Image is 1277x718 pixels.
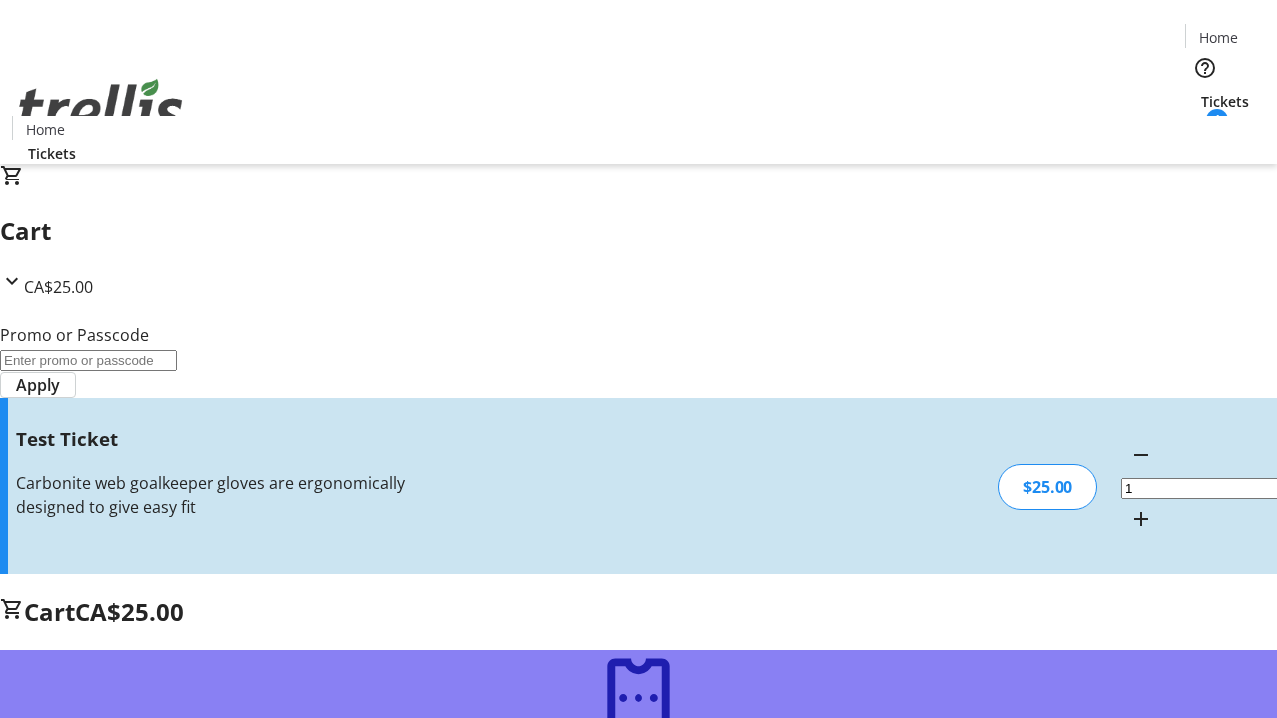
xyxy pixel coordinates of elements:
[26,119,65,140] span: Home
[998,464,1097,510] div: $25.00
[1121,435,1161,475] button: Decrement by one
[16,425,452,453] h3: Test Ticket
[16,373,60,397] span: Apply
[13,119,77,140] a: Home
[1186,27,1250,48] a: Home
[1199,27,1238,48] span: Home
[1121,499,1161,538] button: Increment by one
[1185,48,1225,88] button: Help
[12,143,92,164] a: Tickets
[12,57,190,157] img: Orient E2E Organization lpDLnQB6nZ's Logo
[1185,91,1265,112] a: Tickets
[24,276,93,298] span: CA$25.00
[1185,112,1225,152] button: Cart
[28,143,76,164] span: Tickets
[1201,91,1249,112] span: Tickets
[16,471,452,519] div: Carbonite web goalkeeper gloves are ergonomically designed to give easy fit
[75,595,184,628] span: CA$25.00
